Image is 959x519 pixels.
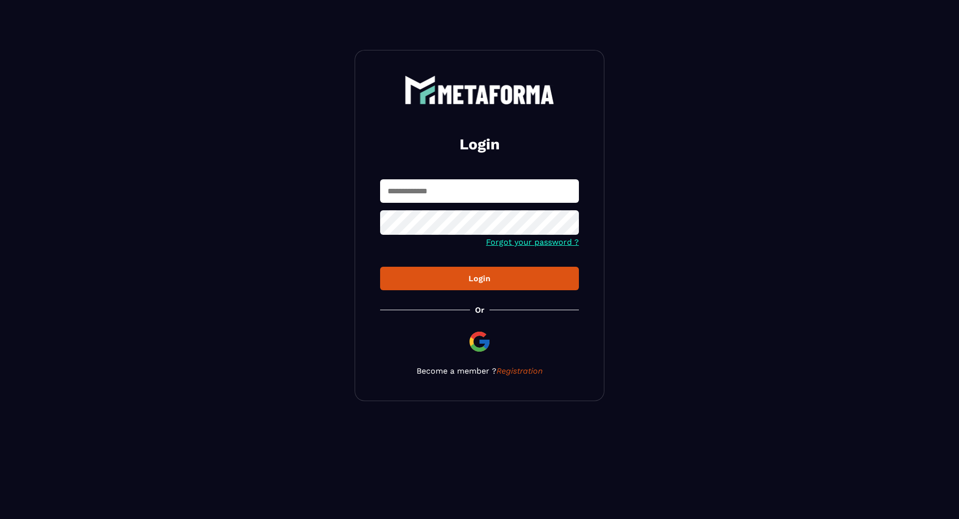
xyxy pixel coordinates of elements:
[475,305,484,315] p: Or
[486,237,579,247] a: Forgot your password ?
[496,366,543,376] a: Registration
[380,267,579,290] button: Login
[380,366,579,376] p: Become a member ?
[392,134,567,154] h2: Login
[468,330,491,354] img: google
[380,75,579,104] a: logo
[388,274,571,283] div: Login
[405,75,554,104] img: logo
